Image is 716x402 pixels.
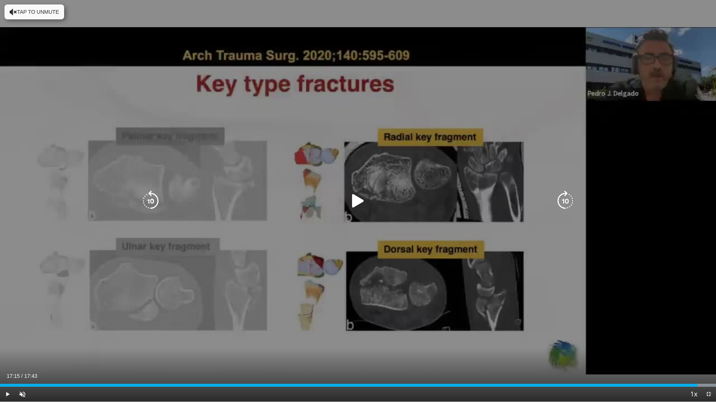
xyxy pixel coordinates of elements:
button: Unmute [15,387,30,402]
button: Playback Rate [686,387,701,402]
span: 17:43 [24,373,37,379]
button: Tap to unmute [4,4,64,19]
span: / [21,373,23,379]
button: Exit Fullscreen [701,387,716,402]
span: 17:15 [7,373,20,379]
